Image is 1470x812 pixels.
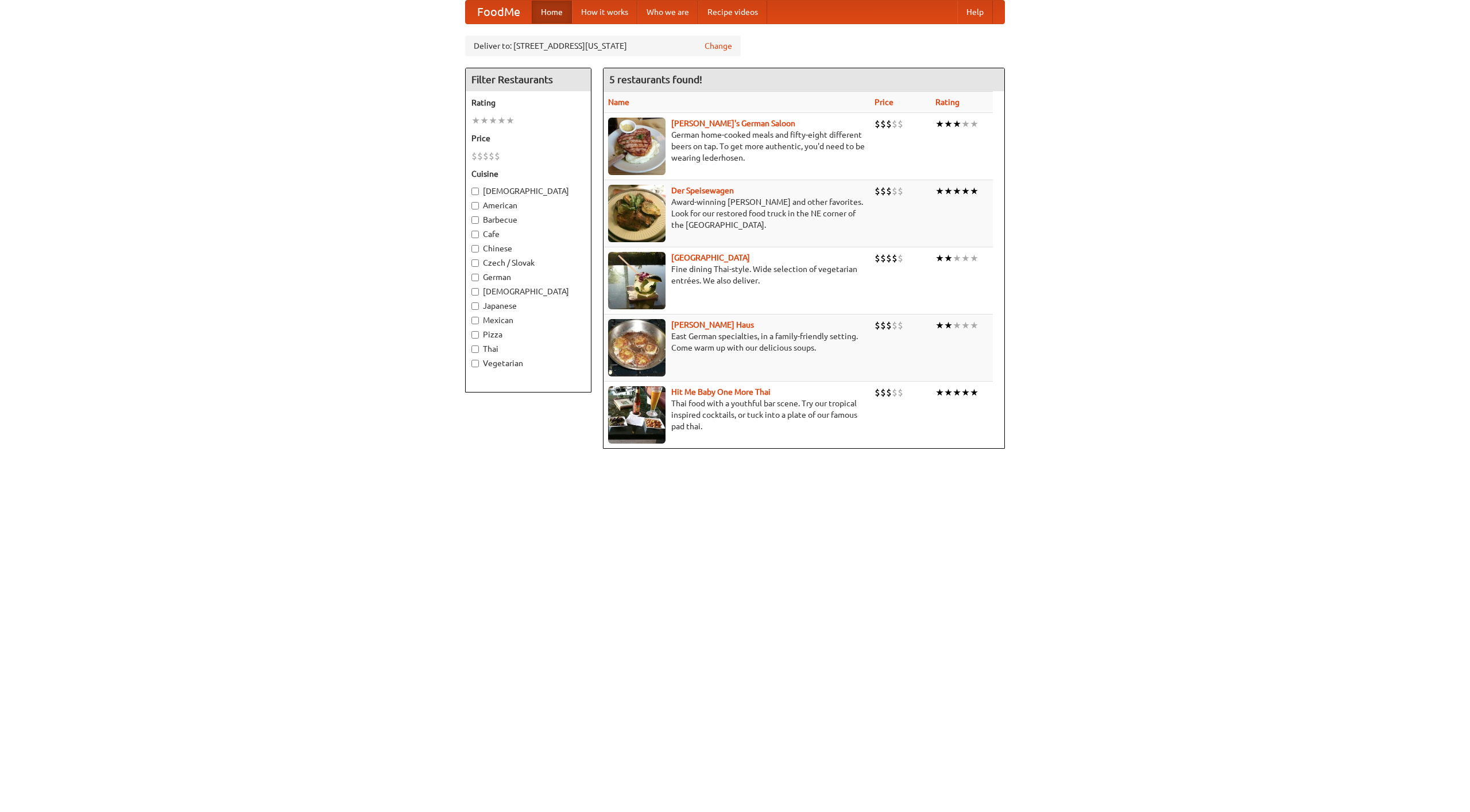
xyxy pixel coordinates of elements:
label: American [471,200,585,211]
img: speisewagen.jpg [608,185,666,242]
label: Barbecue [471,214,585,226]
p: Thai food with a youthful bar scene. Try our tropical inspired cocktails, or tuck into a plate of... [608,398,865,432]
a: Hit Me Baby One More Thai [671,387,771,397]
label: [DEMOGRAPHIC_DATA] [471,286,585,297]
li: $ [898,185,903,197]
li: $ [875,319,880,332]
input: Cafe [471,231,479,238]
a: Rating [935,98,960,107]
input: Mexican [471,317,479,324]
input: Barbecue [471,216,479,224]
li: $ [880,118,886,130]
input: Chinese [471,245,479,252]
li: ★ [961,319,970,332]
label: Thai [471,343,585,355]
li: ★ [970,319,978,332]
input: American [471,202,479,209]
li: $ [892,252,898,265]
li: ★ [489,114,497,127]
li: $ [886,252,892,265]
li: ★ [935,386,944,399]
input: Vegetarian [471,360,479,367]
li: ★ [944,252,953,265]
label: Vegetarian [471,358,585,369]
li: $ [875,252,880,265]
li: $ [898,252,903,265]
b: [GEOGRAPHIC_DATA] [671,253,750,262]
img: esthers.jpg [608,118,666,175]
img: kohlhaus.jpg [608,319,666,376]
li: ★ [944,118,953,130]
li: $ [880,386,886,399]
li: $ [898,386,903,399]
li: ★ [970,386,978,399]
label: German [471,271,585,283]
h5: Cuisine [471,168,585,180]
li: ★ [944,185,953,197]
a: Home [532,1,572,24]
input: Japanese [471,302,479,310]
li: ★ [935,185,944,197]
input: [DEMOGRAPHIC_DATA] [471,288,479,296]
a: Price [875,98,893,107]
li: $ [875,118,880,130]
li: ★ [970,252,978,265]
h5: Price [471,133,585,144]
p: Fine dining Thai-style. Wide selection of vegetarian entrées. We also deliver. [608,263,865,286]
li: ★ [480,114,489,127]
a: Der Speisewagen [671,186,734,195]
li: ★ [970,185,978,197]
a: How it works [572,1,637,24]
input: Czech / Slovak [471,259,479,267]
li: $ [880,252,886,265]
li: ★ [935,252,944,265]
a: Who we are [637,1,698,24]
li: $ [892,185,898,197]
label: Pizza [471,329,585,340]
li: ★ [953,319,961,332]
input: Pizza [471,331,479,339]
li: ★ [953,118,961,130]
li: ★ [953,185,961,197]
a: Name [608,98,629,107]
a: Recipe videos [698,1,767,24]
li: $ [483,150,489,162]
a: [PERSON_NAME]'s German Saloon [671,119,795,128]
li: ★ [970,118,978,130]
li: $ [494,150,500,162]
li: $ [489,150,494,162]
a: Change [705,40,732,52]
a: Help [957,1,993,24]
li: $ [886,386,892,399]
li: $ [477,150,483,162]
div: Deliver to: [STREET_ADDRESS][US_STATE] [465,36,741,56]
li: ★ [953,386,961,399]
li: $ [875,386,880,399]
li: ★ [961,386,970,399]
label: Mexican [471,314,585,326]
a: [PERSON_NAME] Haus [671,320,754,329]
input: German [471,274,479,281]
li: ★ [944,386,953,399]
label: Chinese [471,243,585,254]
li: $ [892,319,898,332]
li: ★ [944,319,953,332]
ng-pluralize: 5 restaurants found! [609,74,702,85]
img: satay.jpg [608,252,666,309]
li: $ [886,319,892,332]
label: Cafe [471,228,585,240]
h5: Rating [471,97,585,108]
li: ★ [497,114,506,127]
li: $ [892,118,898,130]
li: $ [880,319,886,332]
p: German home-cooked meals and fifty-eight different beers on tap. To get more authentic, you'd nee... [608,129,865,164]
li: $ [886,185,892,197]
p: East German specialties, in a family-friendly setting. Come warm up with our delicious soups. [608,331,865,353]
li: $ [875,185,880,197]
li: $ [898,319,903,332]
input: [DEMOGRAPHIC_DATA] [471,188,479,195]
li: ★ [953,252,961,265]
